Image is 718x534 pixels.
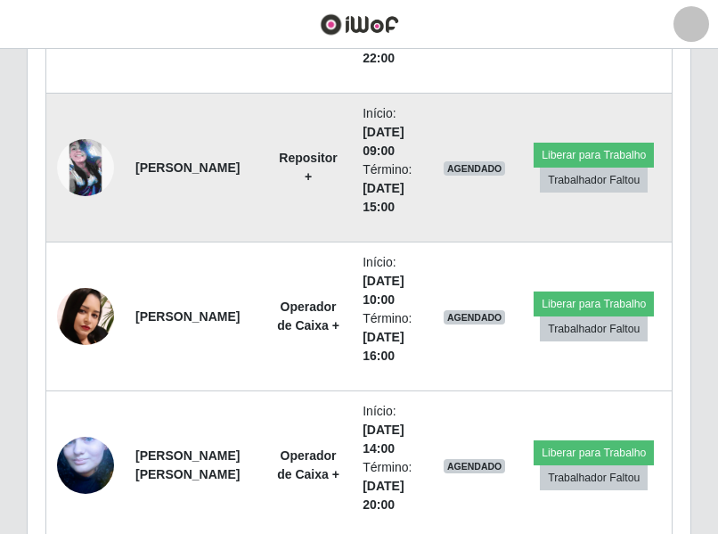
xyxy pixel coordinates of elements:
li: Início: [363,402,422,458]
span: AGENDADO [444,310,506,325]
button: Liberar para Trabalho [534,292,654,316]
strong: [PERSON_NAME] [PERSON_NAME] [135,448,240,481]
img: CoreUI Logo [320,13,399,36]
time: [DATE] 09:00 [363,125,404,158]
li: Término: [363,458,422,514]
time: [DATE] 16:00 [363,330,404,363]
li: Término: [363,160,422,217]
img: 1755972286092.jpeg [57,413,114,517]
strong: Operador de Caixa + [277,300,339,333]
li: Início: [363,253,422,309]
time: [DATE] 10:00 [363,274,404,307]
li: Início: [363,104,422,160]
button: Trabalhador Faltou [540,465,648,490]
span: AGENDADO [444,459,506,473]
button: Liberar para Trabalho [534,143,654,168]
strong: Repositor + [279,151,337,184]
time: [DATE] 14:00 [363,423,404,456]
strong: [PERSON_NAME] [135,309,240,324]
time: [DATE] 20:00 [363,479,404,512]
img: 1753885080461.jpeg [57,288,114,345]
button: Liberar para Trabalho [534,440,654,465]
time: [DATE] 15:00 [363,181,404,214]
span: AGENDADO [444,161,506,176]
li: Término: [363,309,422,366]
img: 1652231236130.jpeg [57,139,114,196]
strong: Operador de Caixa + [277,448,339,481]
strong: [PERSON_NAME] [135,160,240,175]
button: Trabalhador Faltou [540,316,648,341]
button: Trabalhador Faltou [540,168,648,193]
